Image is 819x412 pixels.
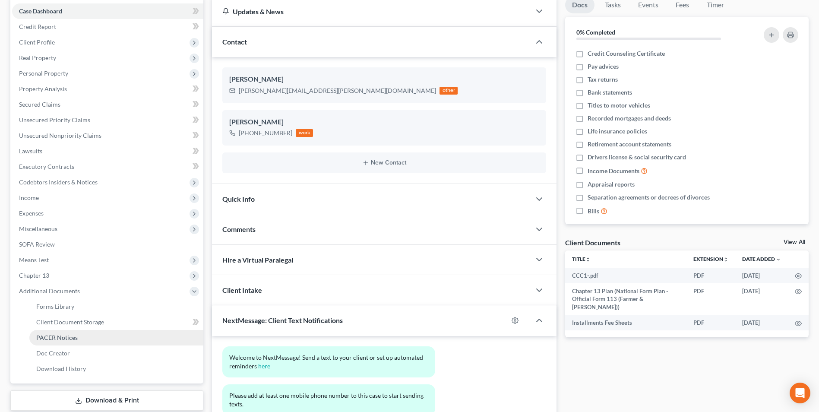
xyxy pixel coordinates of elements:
[222,195,255,203] span: Quick Info
[19,116,90,124] span: Unsecured Priority Claims
[784,239,805,245] a: View All
[588,101,650,110] span: Titles to motor vehicles
[19,54,56,61] span: Real Property
[29,299,203,314] a: Forms Library
[239,86,436,95] div: [PERSON_NAME][EMAIL_ADDRESS][PERSON_NAME][DOMAIN_NAME]
[29,361,203,377] a: Download History
[588,140,671,149] span: Retirement account statements
[19,272,49,279] span: Chapter 13
[588,88,632,97] span: Bank statements
[36,303,74,310] span: Forms Library
[588,62,619,71] span: Pay advices
[588,180,635,189] span: Appraisal reports
[686,268,735,283] td: PDF
[222,7,520,16] div: Updates & News
[19,163,74,170] span: Executory Contracts
[222,256,293,264] span: Hire a Virtual Paralegal
[588,127,647,136] span: Life insurance policies
[735,315,788,330] td: [DATE]
[19,70,68,77] span: Personal Property
[229,392,425,408] span: Please add at least one mobile phone number to this case to start sending texts.
[735,283,788,315] td: [DATE]
[36,334,78,341] span: PACER Notices
[790,383,810,403] div: Open Intercom Messenger
[12,3,203,19] a: Case Dashboard
[19,38,55,46] span: Client Profile
[36,349,70,357] span: Doc Creator
[588,207,599,216] span: Bills
[588,193,710,202] span: Separation agreements or decrees of divorces
[735,268,788,283] td: [DATE]
[565,283,686,315] td: Chapter 13 Plan (National Form Plan - Official Form 113 (Farmer & [PERSON_NAME]))
[686,283,735,315] td: PDF
[222,225,256,233] span: Comments
[19,178,98,186] span: Codebtors Insiders & Notices
[19,147,42,155] span: Lawsuits
[222,286,262,294] span: Client Intake
[19,7,62,15] span: Case Dashboard
[776,257,781,262] i: expand_more
[19,194,39,201] span: Income
[12,81,203,97] a: Property Analysis
[12,19,203,35] a: Credit Report
[296,129,313,137] div: work
[19,85,67,92] span: Property Analysis
[229,354,424,370] span: Welcome to NextMessage! Send a text to your client or set up automated reminders
[29,330,203,345] a: PACER Notices
[19,241,55,248] span: SOFA Review
[29,345,203,361] a: Doc Creator
[588,167,639,175] span: Income Documents
[572,256,591,262] a: Titleunfold_more
[588,75,618,84] span: Tax returns
[222,38,247,46] span: Contact
[19,256,49,263] span: Means Test
[588,153,686,162] span: Drivers license & social security card
[36,365,86,372] span: Download History
[565,315,686,330] td: Installments Fee Sheets
[19,23,56,30] span: Credit Report
[222,316,343,324] span: NextMessage: Client Text Notifications
[12,143,203,159] a: Lawsuits
[565,238,620,247] div: Client Documents
[19,225,57,232] span: Miscellaneous
[12,112,203,128] a: Unsecured Priority Claims
[588,114,671,123] span: Recorded mortgages and deeds
[19,287,80,295] span: Additional Documents
[12,237,203,252] a: SOFA Review
[229,117,539,127] div: [PERSON_NAME]
[12,128,203,143] a: Unsecured Nonpriority Claims
[10,390,203,411] a: Download & Print
[693,256,728,262] a: Extensionunfold_more
[723,257,728,262] i: unfold_more
[12,159,203,174] a: Executory Contracts
[588,49,665,58] span: Credit Counseling Certificate
[565,268,686,283] td: CCC1-.pdf
[19,101,60,108] span: Secured Claims
[29,314,203,330] a: Client Document Storage
[576,29,615,36] strong: 0% Completed
[258,362,270,370] a: here
[229,74,539,85] div: [PERSON_NAME]
[19,132,101,139] span: Unsecured Nonpriority Claims
[12,97,203,112] a: Secured Claims
[686,315,735,330] td: PDF
[742,256,781,262] a: Date Added expand_more
[36,318,104,326] span: Client Document Storage
[585,257,591,262] i: unfold_more
[229,159,539,166] button: New Contact
[440,87,458,95] div: other
[19,209,44,217] span: Expenses
[239,129,292,137] div: [PHONE_NUMBER]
